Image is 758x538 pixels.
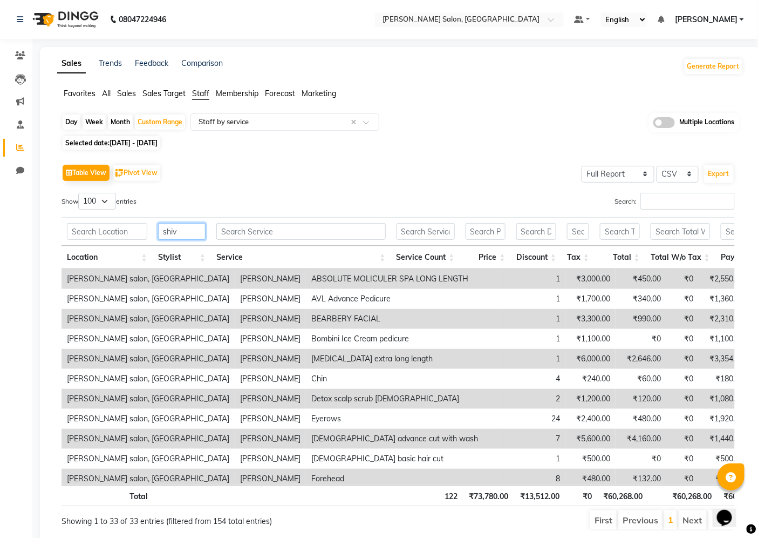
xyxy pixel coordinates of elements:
iframe: chat widget [713,495,747,527]
td: ₹0 [666,329,699,349]
td: [PERSON_NAME] salon, [GEOGRAPHIC_DATA] [62,389,235,409]
td: ₹500.00 [699,449,749,469]
img: pivot.png [115,169,124,177]
span: Sales [117,89,136,98]
span: Marketing [302,89,336,98]
td: [PERSON_NAME] [235,449,306,469]
td: [PERSON_NAME] salon, [GEOGRAPHIC_DATA] [62,409,235,429]
td: [PERSON_NAME] [235,429,306,449]
th: Total: activate to sort column ascending [595,246,645,269]
a: Feedback [135,58,168,68]
td: [MEDICAL_DATA] extra long length [306,349,496,369]
span: Selected date: [63,136,160,150]
td: ₹240.00 [565,369,616,389]
span: Sales Target [142,89,186,98]
td: ₹2,310.00 [699,309,749,329]
td: ₹3,354.00 [699,349,749,369]
td: ₹340.00 [616,289,666,309]
td: ₹3,000.00 [565,269,616,289]
td: ₹348.00 [699,469,749,489]
th: ₹60,268.00 [597,485,648,506]
button: Pivot View [113,165,160,181]
td: [PERSON_NAME] salon, [GEOGRAPHIC_DATA] [62,269,235,289]
td: [DEMOGRAPHIC_DATA] basic hair cut [306,449,496,469]
th: ₹13,512.00 [514,485,565,506]
div: Custom Range [135,115,185,130]
td: ₹0 [666,389,699,409]
span: All [102,89,111,98]
td: [PERSON_NAME] [235,329,306,349]
td: [PERSON_NAME] salon, [GEOGRAPHIC_DATA] [62,449,235,469]
td: ₹2,550.00 [699,269,749,289]
td: 4 [496,369,565,389]
td: [PERSON_NAME] [235,369,306,389]
td: ₹0 [666,409,699,429]
td: Chin [306,369,496,389]
a: Trends [99,58,122,68]
span: Clear all [351,117,360,128]
span: Staff [192,89,209,98]
td: ₹0 [666,349,699,369]
td: 1 [496,269,565,289]
span: Membership [216,89,258,98]
td: [PERSON_NAME] [235,389,306,409]
td: ₹120.00 [616,389,666,409]
a: 1 [668,514,673,525]
td: ₹0 [666,309,699,329]
td: ABSOLUTE MOLICULER SPA LONG LENGTH [306,269,496,289]
td: [PERSON_NAME] [235,409,306,429]
td: 1 [496,449,565,469]
td: [PERSON_NAME] [235,309,306,329]
td: ₹1,080.00 [699,389,749,409]
td: [PERSON_NAME] salon, [GEOGRAPHIC_DATA] [62,349,235,369]
div: Showing 1 to 33 of 33 entries (filtered from 154 total entries) [62,509,333,527]
td: BEARBERY FACIAL [306,309,496,329]
td: ₹6,000.00 [565,349,616,369]
th: Discount: activate to sort column ascending [511,246,562,269]
select: Showentries [78,193,116,210]
td: 1 [496,329,565,349]
input: Search Discount [516,223,557,240]
input: Search Total [600,223,640,240]
th: ₹60,268.00 [648,485,717,506]
td: ₹5,600.00 [565,429,616,449]
td: [PERSON_NAME] salon, [GEOGRAPHIC_DATA] [62,329,235,349]
td: ₹1,360.00 [699,289,749,309]
button: Table View [63,165,110,181]
td: 7 [496,429,565,449]
td: ₹480.00 [616,409,666,429]
td: ₹990.00 [616,309,666,329]
td: ₹4,160.00 [616,429,666,449]
td: ₹1,100.00 [699,329,749,349]
span: Favorites [64,89,95,98]
th: ₹73,780.00 [463,485,514,506]
td: AVL Advance Pedicure [306,289,496,309]
span: [DATE] - [DATE] [110,139,158,147]
td: ₹60.00 [616,369,666,389]
td: 1 [496,309,565,329]
td: ₹0 [666,269,699,289]
td: 8 [496,469,565,489]
label: Show entries [62,193,136,210]
button: Generate Report [685,59,742,74]
td: ₹480.00 [565,469,616,489]
div: Week [83,115,106,130]
input: Search Service [216,223,386,240]
label: Search: [614,193,735,210]
td: Forehead [306,469,496,489]
td: ₹0 [666,429,699,449]
td: ₹0 [666,469,699,489]
th: 122 [394,485,463,506]
input: Search Service Count [397,223,455,240]
input: Search Location [67,223,147,240]
td: [DEMOGRAPHIC_DATA] advance cut with wash [306,429,496,449]
td: ₹500.00 [565,449,616,469]
span: Multiple Locations [679,117,735,128]
button: Export [704,165,734,183]
th: Stylist: activate to sort column ascending [153,246,211,269]
td: ₹0 [616,449,666,469]
td: ₹1,100.00 [565,329,616,349]
td: ₹1,200.00 [565,389,616,409]
td: 1 [496,349,565,369]
td: ₹450.00 [616,269,666,289]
